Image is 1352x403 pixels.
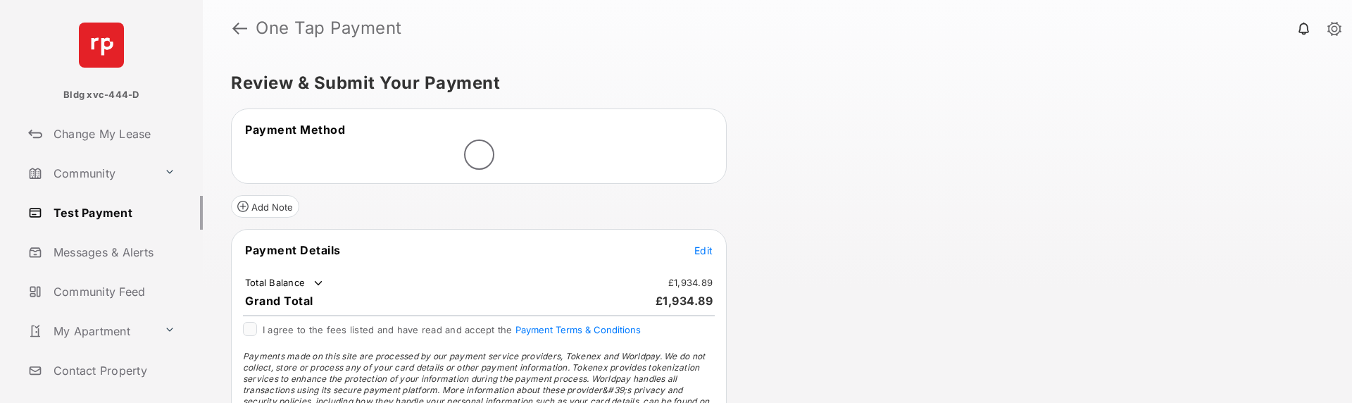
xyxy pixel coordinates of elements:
[668,276,713,289] td: £1,934.89
[63,88,139,102] p: Bldg xvc-444-D
[23,275,203,309] a: Community Feed
[245,123,345,137] span: Payment Method
[23,117,203,151] a: Change My Lease
[23,354,203,387] a: Contact Property
[263,324,641,335] span: I agree to the fees listed and have read and accept the
[256,20,402,37] strong: One Tap Payment
[231,195,299,218] button: Add Note
[244,276,325,290] td: Total Balance
[79,23,124,68] img: svg+xml;base64,PHN2ZyB4bWxucz0iaHR0cDovL3d3dy53My5vcmcvMjAwMC9zdmciIHdpZHRoPSI2NCIgaGVpZ2h0PSI2NC...
[23,314,158,348] a: My Apartment
[23,156,158,190] a: Community
[694,244,713,256] span: Edit
[245,294,313,308] span: Grand Total
[515,324,641,335] button: I agree to the fees listed and have read and accept the
[656,294,713,308] span: £1,934.89
[694,243,713,257] button: Edit
[231,75,1313,92] h5: Review & Submit Your Payment
[245,243,341,257] span: Payment Details
[23,235,203,269] a: Messages & Alerts
[23,196,203,230] a: Test Payment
